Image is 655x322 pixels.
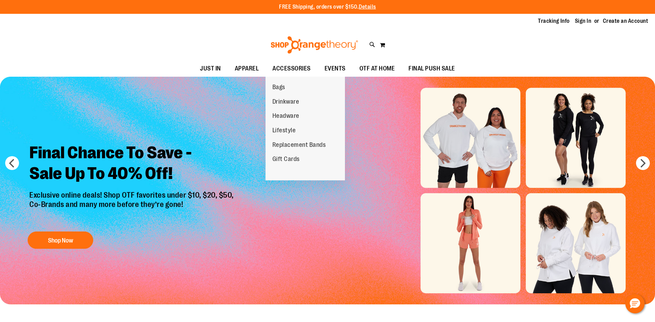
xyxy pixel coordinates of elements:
[359,61,395,76] span: OTF AT HOME
[353,61,402,77] a: OTF AT HOME
[538,17,570,25] a: Tracking Info
[266,138,333,152] a: Replacement Bands
[325,61,346,76] span: EVENTS
[359,4,376,10] a: Details
[266,152,307,167] a: Gift Cards
[625,294,645,313] button: Hello, have a question? Let’s chat.
[24,137,241,252] a: Final Chance To Save -Sale Up To 40% Off! Exclusive online deals! Shop OTF favorites under $10, $...
[24,137,241,191] h2: Final Chance To Save - Sale Up To 40% Off!
[272,84,285,92] span: Bags
[272,141,326,150] span: Replacement Bands
[318,61,353,77] a: EVENTS
[5,156,19,170] button: prev
[266,80,292,95] a: Bags
[24,191,241,225] p: Exclusive online deals! Shop OTF favorites under $10, $20, $50, Co-Brands and many more before th...
[266,123,303,138] a: Lifestyle
[272,112,299,121] span: Headware
[272,98,299,107] span: Drinkware
[402,61,462,77] a: FINAL PUSH SALE
[28,231,93,249] button: Shop Now
[270,36,359,54] img: Shop Orangetheory
[235,61,259,76] span: APPAREL
[272,155,300,164] span: Gift Cards
[266,109,306,123] a: Headware
[266,95,306,109] a: Drinkware
[603,17,648,25] a: Create an Account
[200,61,221,76] span: JUST IN
[228,61,266,77] a: APPAREL
[575,17,591,25] a: Sign In
[266,61,318,77] a: ACCESSORIES
[636,156,650,170] button: next
[408,61,455,76] span: FINAL PUSH SALE
[266,77,345,180] ul: ACCESSORIES
[279,3,376,11] p: FREE Shipping, orders over $150.
[193,61,228,77] a: JUST IN
[272,61,311,76] span: ACCESSORIES
[272,127,296,135] span: Lifestyle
